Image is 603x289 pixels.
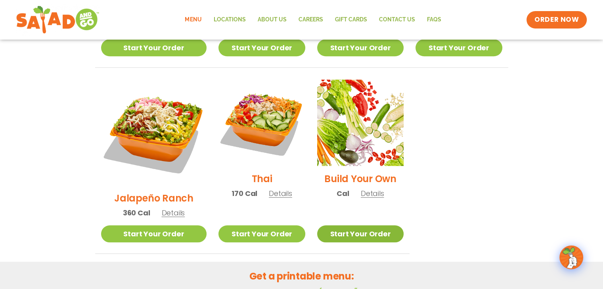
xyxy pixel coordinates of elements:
a: ORDER NOW [526,11,587,29]
img: new-SAG-logo-768×292 [16,4,100,36]
a: Start Your Order [218,225,305,242]
a: Contact Us [373,11,421,29]
a: About Us [251,11,292,29]
img: Product photo for Jalapeño Ranch Salad [101,80,207,185]
span: 360 Cal [123,207,150,218]
a: Start Your Order [218,39,305,56]
span: Cal [337,188,349,199]
h2: Build Your Own [324,172,396,186]
span: Details [361,188,384,198]
a: FAQs [421,11,447,29]
span: 170 Cal [232,188,257,199]
span: ORDER NOW [534,15,579,25]
img: Product photo for Build Your Own [317,80,404,166]
a: Start Your Order [101,39,207,56]
h2: Jalapeño Ranch [114,191,193,205]
a: Careers [292,11,329,29]
a: Start Your Order [101,225,207,242]
h2: Get a printable menu: [95,269,508,283]
h2: Thai [252,172,272,186]
nav: Menu [179,11,447,29]
a: GIFT CARDS [329,11,373,29]
a: Menu [179,11,207,29]
span: Details [269,188,292,198]
img: wpChatIcon [560,246,582,268]
a: Start Your Order [415,39,502,56]
img: Product photo for Thai Salad [218,80,305,166]
a: Start Your Order [317,225,404,242]
a: Start Your Order [317,39,404,56]
a: Locations [207,11,251,29]
span: Details [161,208,185,218]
